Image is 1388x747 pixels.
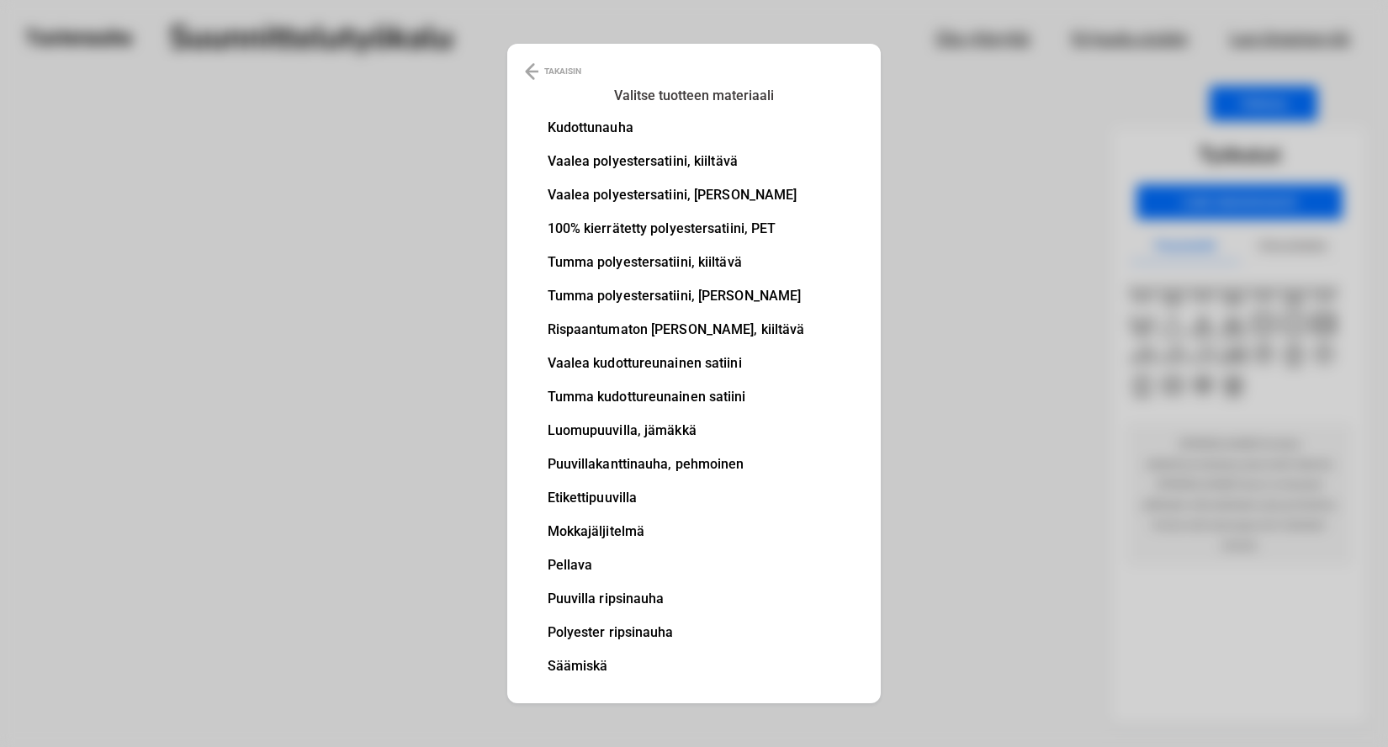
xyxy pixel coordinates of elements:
li: Vaalea polyestersatiini, kiiltävä [548,155,805,168]
li: Puuvilla ripsinauha [548,592,805,606]
li: Kudottunauha [548,121,805,135]
li: Tumma polyestersatiini, kiiltävä [548,256,805,269]
li: Mokkajäljitelmä [548,525,805,538]
li: Puuvillakanttinauha, pehmoinen [548,458,805,471]
li: 100% kierrätetty polyestersatiini, PET [548,222,805,236]
li: Vaalea kudottureunainen satiini [548,357,805,370]
img: Back [525,61,538,82]
li: Luomupuuvilla, jämäkkä [548,424,805,437]
h3: Valitse tuotteen materiaali [558,84,830,108]
li: Tumma polyestersatiini, [PERSON_NAME] [548,289,805,303]
li: Pellava [548,559,805,572]
li: Vaalea polyestersatiini, [PERSON_NAME] [548,188,805,202]
li: Polyester ripsinauha [548,626,805,639]
li: Tumma kudottureunainen satiini [548,390,805,404]
p: TAKAISIN [544,61,581,82]
li: Etikettipuuvilla [548,491,805,505]
li: Säämiskä [548,660,805,673]
li: Rispaantumaton [PERSON_NAME], kiiltävä [548,323,805,336]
